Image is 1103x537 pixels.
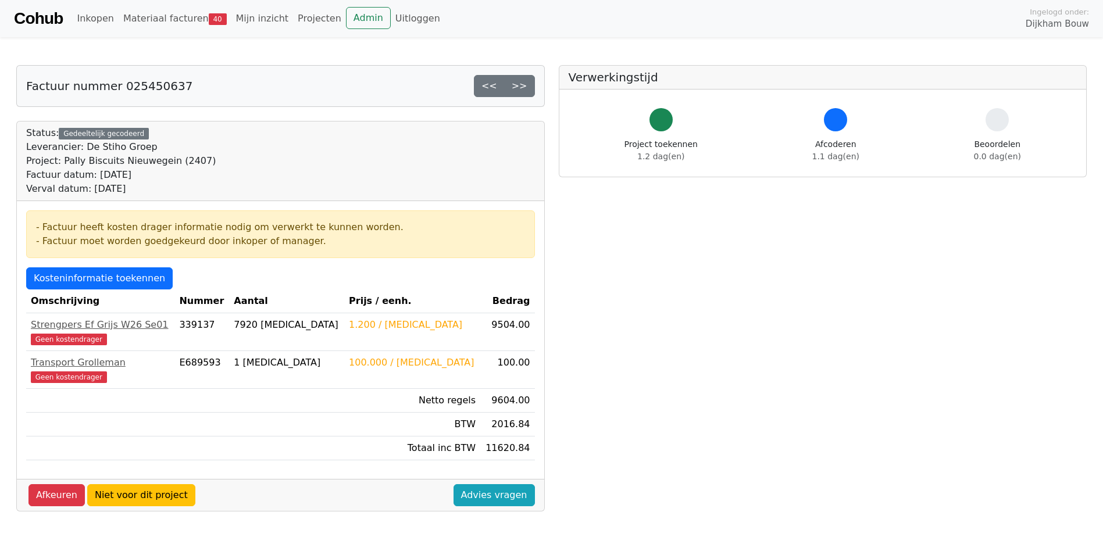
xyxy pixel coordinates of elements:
[229,289,344,313] th: Aantal
[26,168,216,182] div: Factuur datum: [DATE]
[31,318,170,332] div: Strengpers Ef Grijs W26 Se01
[293,7,346,30] a: Projecten
[234,356,340,370] div: 1 [MEDICAL_DATA]
[28,484,85,506] a: Afkeuren
[812,138,859,163] div: Afcoderen
[26,79,192,93] h5: Factuur nummer 025450637
[474,75,505,97] a: <<
[72,7,118,30] a: Inkopen
[1030,6,1089,17] span: Ingelogd onder:
[454,484,535,506] a: Advies vragen
[31,334,107,345] span: Geen kostendrager
[974,138,1021,163] div: Beoordelen
[14,5,63,33] a: Cohub
[31,356,170,370] div: Transport Grolleman
[31,371,107,383] span: Geen kostendrager
[480,413,534,436] td: 2016.84
[344,389,480,413] td: Netto regels
[480,289,534,313] th: Bedrag
[26,126,216,196] div: Status:
[119,7,231,30] a: Materiaal facturen40
[36,234,525,248] div: - Factuur moet worden goedgekeurd door inkoper of manager.
[344,436,480,460] td: Totaal inc BTW
[31,318,170,346] a: Strengpers Ef Grijs W26 Se01Geen kostendrager
[174,313,229,351] td: 339137
[812,152,859,161] span: 1.1 dag(en)
[31,356,170,384] a: Transport GrollemanGeen kostendrager
[346,7,391,29] a: Admin
[391,7,445,30] a: Uitloggen
[26,140,216,154] div: Leverancier: De Stiho Groep
[344,289,480,313] th: Prijs / eenh.
[569,70,1077,84] h5: Verwerkingstijd
[231,7,294,30] a: Mijn inzicht
[1026,17,1089,31] span: Dijkham Bouw
[209,13,227,25] span: 40
[26,267,173,289] a: Kosteninformatie toekennen
[624,138,698,163] div: Project toekennen
[36,220,525,234] div: - Factuur heeft kosten drager informatie nodig om verwerkt te kunnen worden.
[504,75,535,97] a: >>
[26,289,174,313] th: Omschrijving
[480,436,534,460] td: 11620.84
[349,318,476,332] div: 1.200 / [MEDICAL_DATA]
[480,313,534,351] td: 9504.00
[174,351,229,389] td: E689593
[974,152,1021,161] span: 0.0 dag(en)
[344,413,480,436] td: BTW
[480,389,534,413] td: 9604.00
[637,152,684,161] span: 1.2 dag(en)
[480,351,534,389] td: 100.00
[59,128,149,139] div: Gedeeltelijk gecodeerd
[26,154,216,168] div: Project: Pally Biscuits Nieuwegein (2407)
[174,289,229,313] th: Nummer
[234,318,340,332] div: 7920 [MEDICAL_DATA]
[87,484,195,506] a: Niet voor dit project
[349,356,476,370] div: 100.000 / [MEDICAL_DATA]
[26,182,216,196] div: Verval datum: [DATE]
